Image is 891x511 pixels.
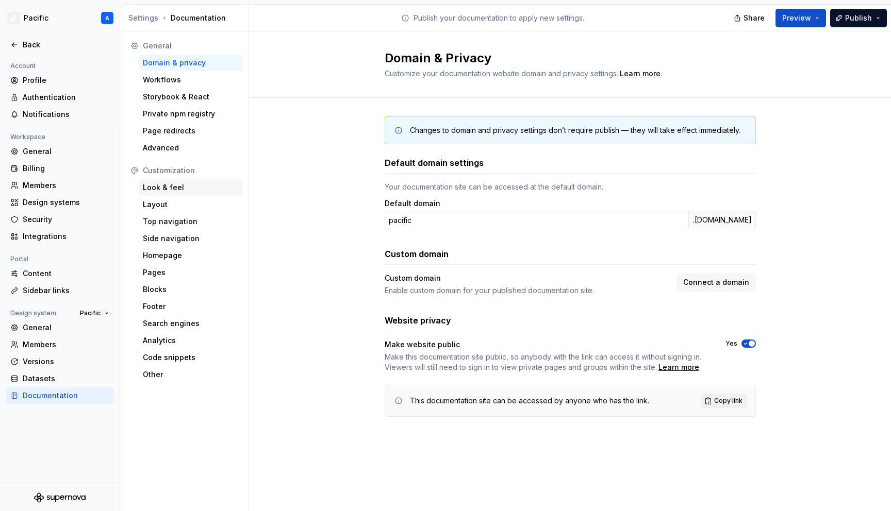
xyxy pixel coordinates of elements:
a: Blocks [139,281,242,298]
a: General [6,143,113,160]
div: .[DOMAIN_NAME] [688,211,756,229]
button: Publish [830,9,887,27]
a: Security [6,211,113,228]
div: Documentation [128,13,244,23]
div: Datasets [23,373,109,384]
div: Documentation [23,390,109,401]
a: Homepage [139,247,242,264]
a: Datasets [6,370,113,387]
div: Other [143,369,238,380]
img: 8d0dbd7b-a897-4c39-8ca0-62fbda938e11.png [7,12,20,24]
a: Notifications [6,106,113,123]
span: Publish [845,13,872,23]
div: Customization [143,165,238,176]
a: Design systems [6,194,113,211]
a: Side navigation [139,230,242,247]
a: Versions [6,353,113,370]
a: Members [6,336,113,353]
a: Back [6,37,113,53]
div: Workspace [6,131,49,143]
h3: Website privacy [385,314,451,327]
div: Pacific [24,13,48,23]
div: Account [6,60,40,72]
div: Authentication [23,92,109,103]
div: Code snippets [143,352,238,363]
a: Page redirects [139,123,242,139]
div: Blocks [143,284,238,295]
div: Content [23,268,109,279]
button: PacificA [2,7,118,29]
a: Private npm registry [139,106,242,122]
span: . [618,70,662,78]
a: Domain & privacy [139,55,242,71]
button: Settings [128,13,158,23]
div: Side navigation [143,233,238,244]
div: This documentation site can be accessed by anyone who has the link. [410,396,649,406]
h3: Default domain settings [385,157,484,169]
a: Content [6,265,113,282]
div: Search engines [143,318,238,329]
a: Advanced [139,140,242,156]
a: Learn more [620,69,661,79]
div: Integrations [23,231,109,242]
div: Design system [6,307,60,319]
a: General [6,319,113,336]
div: Storybook & React [143,92,238,102]
div: Workflows [143,75,238,85]
div: Notifications [23,109,109,120]
div: A [105,14,109,22]
a: Profile [6,72,113,89]
div: Footer [143,301,238,312]
div: Page redirects [143,126,238,136]
div: Members [23,339,109,350]
div: General [23,322,109,333]
label: Default domain [385,198,440,209]
a: Documentation [6,387,113,404]
svg: Supernova Logo [34,492,86,503]
span: Make this documentation site public, so anybody with the link can access it without signing in. V... [385,352,701,371]
div: Top navigation [143,216,238,227]
a: Authentication [6,89,113,106]
span: Connect a domain [683,277,749,287]
span: Copy link [714,397,742,405]
a: Sidebar links [6,282,113,299]
div: Advanced [143,143,238,153]
div: Changes to domain and privacy settings don’t require publish — they will take effect immediately. [410,125,740,135]
div: Look & feel [143,182,238,193]
a: Look & feel [139,179,242,196]
a: Top navigation [139,213,242,230]
a: Workflows [139,72,242,88]
button: Copy link [701,394,747,408]
span: Pacific [80,309,101,317]
div: General [143,41,238,51]
span: . [385,352,707,372]
div: Homepage [143,250,238,261]
button: Preview [775,9,826,27]
div: Analytics [143,335,238,346]
button: Connect a domain [676,273,756,292]
a: Learn more [658,362,699,372]
div: Profile [23,75,109,86]
a: Search engines [139,315,242,332]
a: Integrations [6,228,113,245]
a: Analytics [139,332,242,349]
a: Pages [139,264,242,281]
h2: Domain & Privacy [385,50,744,66]
div: Your documentation site can be accessed at the default domain. [385,182,756,192]
h3: Custom domain [385,248,449,260]
a: Members [6,177,113,194]
span: Customize your documentation website domain and privacy settings. [385,69,618,78]
a: Storybook & React [139,89,242,105]
label: Yes [725,339,737,348]
div: Members [23,180,109,191]
a: Code snippets [139,349,242,366]
p: Publish your documentation to apply new settings. [414,13,584,23]
div: Custom domain [385,273,670,283]
div: Enable custom domain for your published documentation site. [385,285,670,296]
div: Make website public [385,339,707,350]
div: Private npm registry [143,109,238,119]
div: Sidebar links [23,285,109,296]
